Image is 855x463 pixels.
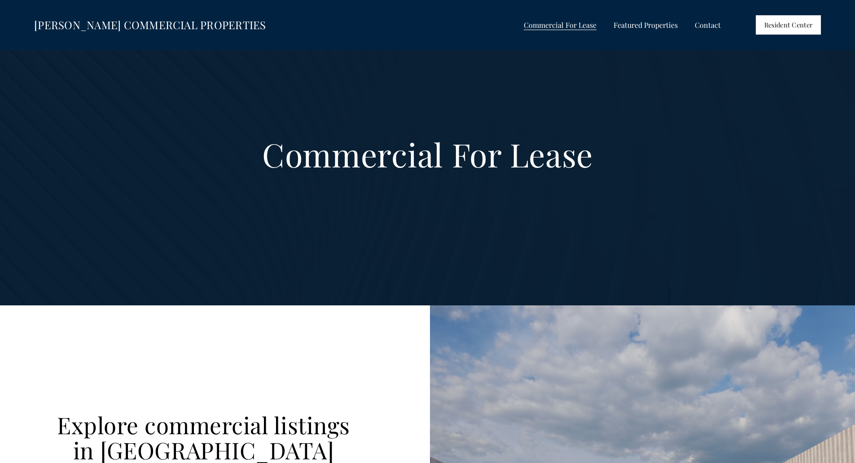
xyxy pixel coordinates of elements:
[695,18,721,31] a: Contact
[614,18,678,31] a: folder dropdown
[46,137,809,171] h1: Commercial For Lease
[614,19,678,31] span: Featured Properties
[524,18,596,31] a: folder dropdown
[756,15,821,34] a: Resident Center
[524,19,596,31] span: Commercial For Lease
[34,18,266,32] a: [PERSON_NAME] COMMERCIAL PROPERTIES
